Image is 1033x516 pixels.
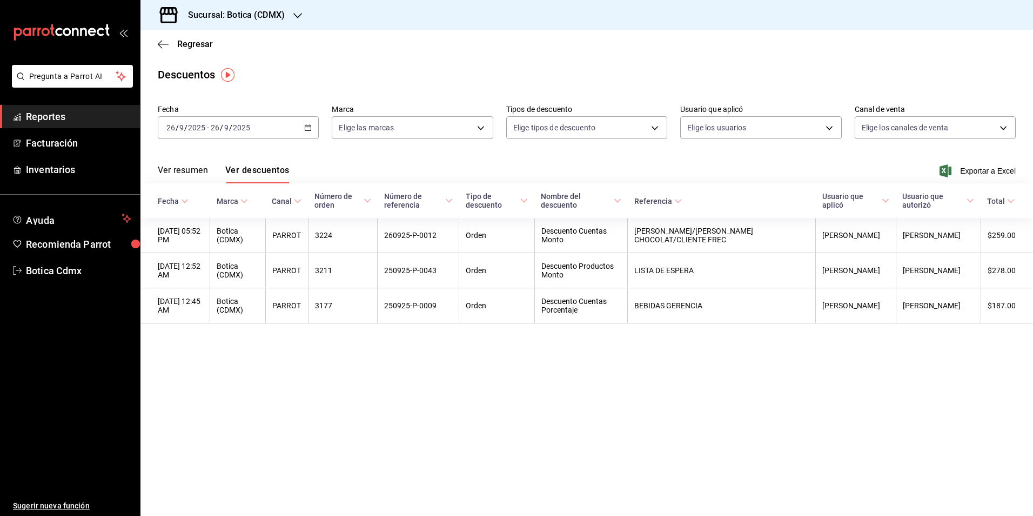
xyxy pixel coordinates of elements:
[816,288,896,323] th: [PERSON_NAME]
[687,122,746,133] span: Elige los usuarios
[942,164,1016,177] button: Exportar a Excel
[896,288,981,323] th: [PERSON_NAME]
[210,218,266,253] th: Botica (CDMX)
[314,192,371,209] span: Número de orden
[308,253,377,288] th: 3211
[534,253,628,288] th: Descuento Productos Monto
[232,123,251,132] input: ----
[158,105,319,113] label: Fecha
[816,218,896,253] th: [PERSON_NAME]
[634,197,682,206] span: Referencia
[166,123,176,132] input: --
[855,105,1016,113] label: Canal de venta
[541,192,621,209] span: Nombre del descuento
[265,253,308,288] th: PARROT
[207,123,209,132] span: -
[265,218,308,253] th: PARROT
[902,192,974,209] span: Usuario que autorizó
[220,123,223,132] span: /
[179,123,184,132] input: --
[459,253,534,288] th: Orden
[26,212,117,225] span: Ayuda
[158,39,213,49] button: Regresar
[534,288,628,323] th: Descuento Cuentas Porcentaje
[466,192,528,209] span: Tipo de descuento
[224,123,229,132] input: --
[513,122,595,133] span: Elige tipos de descuento
[308,288,377,323] th: 3177
[210,253,266,288] th: Botica (CDMX)
[981,288,1033,323] th: $187.00
[187,123,206,132] input: ----
[628,288,816,323] th: BEBIDAS GERENCIA
[140,253,210,288] th: [DATE] 12:52 AM
[29,71,116,82] span: Pregunta a Parrot AI
[13,500,131,512] span: Sugerir nueva función
[378,218,459,253] th: 260925-P-0012
[384,192,453,209] span: Número de referencia
[308,218,377,253] th: 3224
[158,67,215,83] div: Descuentos
[8,78,133,90] a: Pregunta a Parrot AI
[981,218,1033,253] th: $259.00
[184,123,187,132] span: /
[217,197,248,206] span: Marca
[816,253,896,288] th: [PERSON_NAME]
[862,122,948,133] span: Elige los canales de venta
[26,263,131,278] span: Botica Cdmx
[158,197,189,206] span: Fecha
[628,253,816,288] th: LISTA DE ESPERA
[981,253,1033,288] th: $278.00
[140,218,210,253] th: [DATE] 05:52 PM
[229,123,232,132] span: /
[896,218,981,253] th: [PERSON_NAME]
[176,123,179,132] span: /
[680,105,841,113] label: Usuario que aplicó
[822,192,890,209] span: Usuario que aplicó
[332,105,493,113] label: Marca
[225,165,289,183] button: Ver descuentos
[210,123,220,132] input: --
[459,288,534,323] th: Orden
[26,162,131,177] span: Inventarios
[272,197,301,206] span: Canal
[339,122,394,133] span: Elige las marcas
[265,288,308,323] th: PARROT
[119,28,128,37] button: open_drawer_menu
[459,218,534,253] th: Orden
[140,288,210,323] th: [DATE] 12:45 AM
[378,253,459,288] th: 250925-P-0043
[26,109,131,124] span: Reportes
[179,9,285,22] h3: Sucursal: Botica (CDMX)
[158,165,289,183] div: navigation tabs
[12,65,133,88] button: Pregunta a Parrot AI
[26,136,131,150] span: Facturación
[628,218,816,253] th: [PERSON_NAME]/[PERSON_NAME] CHOCOLAT/CLIENTE FREC
[987,197,1015,206] span: Total
[210,288,266,323] th: Botica (CDMX)
[158,165,208,183] button: Ver resumen
[378,288,459,323] th: 250925-P-0009
[177,39,213,49] span: Regresar
[221,68,234,82] img: Tooltip marker
[506,105,667,113] label: Tipos de descuento
[896,253,981,288] th: [PERSON_NAME]
[534,218,628,253] th: Descuento Cuentas Monto
[26,237,131,252] span: Recomienda Parrot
